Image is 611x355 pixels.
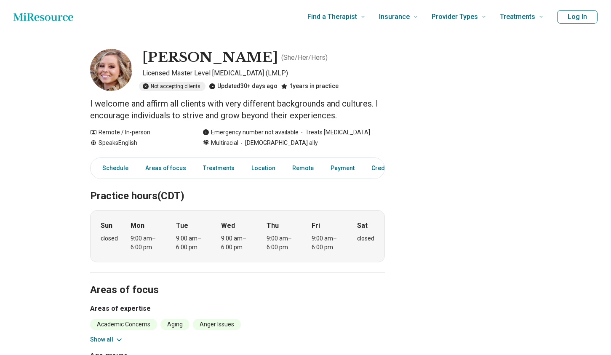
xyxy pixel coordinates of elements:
div: Remote / In-person [90,128,186,137]
div: Speaks English [90,139,186,147]
a: Remote [287,160,319,177]
div: 9:00 am – 6:00 pm [267,234,299,252]
a: Treatments [198,160,240,177]
li: Academic Concerns [90,319,157,330]
strong: Wed [221,221,235,231]
div: Not accepting clients [139,82,205,91]
h2: Practice hours (CDT) [90,169,385,203]
strong: Fri [312,221,320,231]
div: 1 years in practice [281,82,339,91]
span: Treatments [500,11,535,23]
button: Show all [90,335,123,344]
h1: [PERSON_NAME] [142,49,278,67]
div: 9:00 am – 6:00 pm [221,234,253,252]
div: When does the program meet? [90,210,385,262]
strong: Sun [101,221,112,231]
a: Home page [13,8,73,25]
div: closed [357,234,374,243]
strong: Mon [131,221,144,231]
div: Emergency number not available [203,128,299,137]
span: [DEMOGRAPHIC_DATA] ally [238,139,318,147]
div: 9:00 am – 6:00 pm [131,234,163,252]
li: Anger Issues [193,319,241,330]
div: 9:00 am – 6:00 pm [312,234,344,252]
h3: Areas of expertise [90,304,385,314]
a: Schedule [92,160,133,177]
p: Licensed Master Level [MEDICAL_DATA] (LMLP) [142,68,385,78]
p: ( She/Her/Hers ) [281,53,328,63]
li: Aging [160,319,189,330]
div: 9:00 am – 6:00 pm [176,234,208,252]
span: Insurance [379,11,410,23]
strong: Thu [267,221,279,231]
a: Areas of focus [140,160,191,177]
p: I welcome and affirm all clients with very different backgrounds and cultures. I encourage indivi... [90,98,385,121]
a: Credentials [366,160,408,177]
button: Log In [557,10,598,24]
span: Find a Therapist [307,11,357,23]
div: closed [101,234,118,243]
img: Jessica Hickman, Licensed Master Level Psychologist (LMLP) [90,49,132,91]
div: Updated 30+ days ago [209,82,277,91]
span: Multiracial [211,139,238,147]
span: Provider Types [432,11,478,23]
strong: Sat [357,221,368,231]
a: Payment [326,160,360,177]
strong: Tue [176,221,188,231]
a: Location [246,160,280,177]
span: Treats [MEDICAL_DATA] [299,128,370,137]
h2: Areas of focus [90,263,385,297]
